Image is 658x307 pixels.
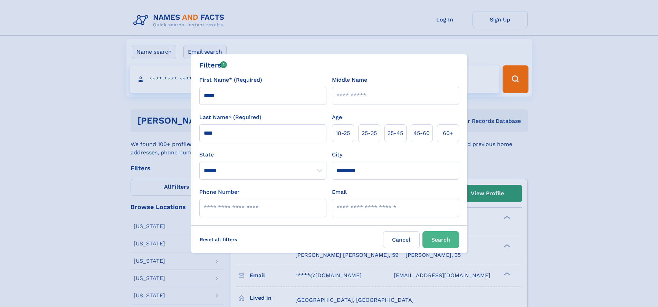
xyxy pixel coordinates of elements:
[336,129,350,137] span: 18‑25
[199,76,262,84] label: First Name* (Required)
[332,76,367,84] label: Middle Name
[199,113,261,121] label: Last Name* (Required)
[332,113,342,121] label: Age
[413,129,430,137] span: 45‑60
[332,188,347,196] label: Email
[332,151,342,159] label: City
[199,188,240,196] label: Phone Number
[195,231,242,248] label: Reset all filters
[388,129,403,137] span: 35‑45
[199,151,326,159] label: State
[362,129,377,137] span: 25‑35
[199,60,227,70] div: Filters
[422,231,459,248] button: Search
[443,129,453,137] span: 60+
[383,231,420,248] label: Cancel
